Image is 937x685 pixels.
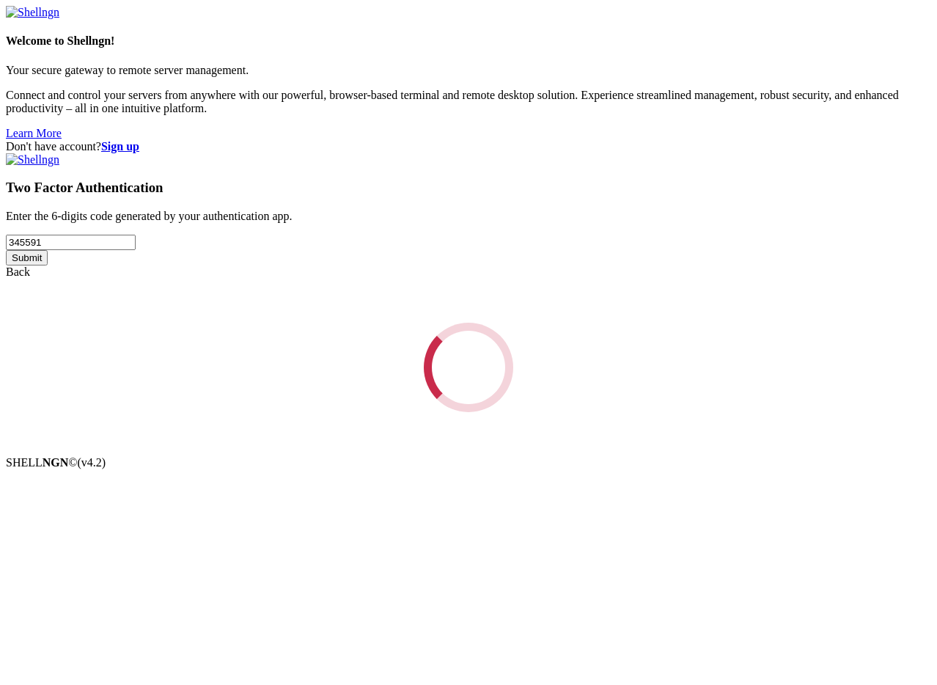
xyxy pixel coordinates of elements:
[6,89,931,115] p: Connect and control your servers from anywhere with our powerful, browser-based terminal and remo...
[6,180,931,196] h3: Two Factor Authentication
[6,64,931,77] p: Your secure gateway to remote server management.
[101,140,139,153] a: Sign up
[6,265,30,278] a: Back
[6,6,59,19] img: Shellngn
[6,456,106,469] span: SHELL ©
[6,250,48,265] input: Submit
[6,210,931,223] p: Enter the 6-digits code generated by your authentication app.
[6,153,59,166] img: Shellngn
[43,456,69,469] b: NGN
[6,34,931,48] h4: Welcome to Shellngn!
[6,140,931,153] div: Don't have account?
[78,456,106,469] span: 4.2.0
[407,306,531,430] div: Loading...
[6,127,62,139] a: Learn More
[6,235,136,250] input: Two factor code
